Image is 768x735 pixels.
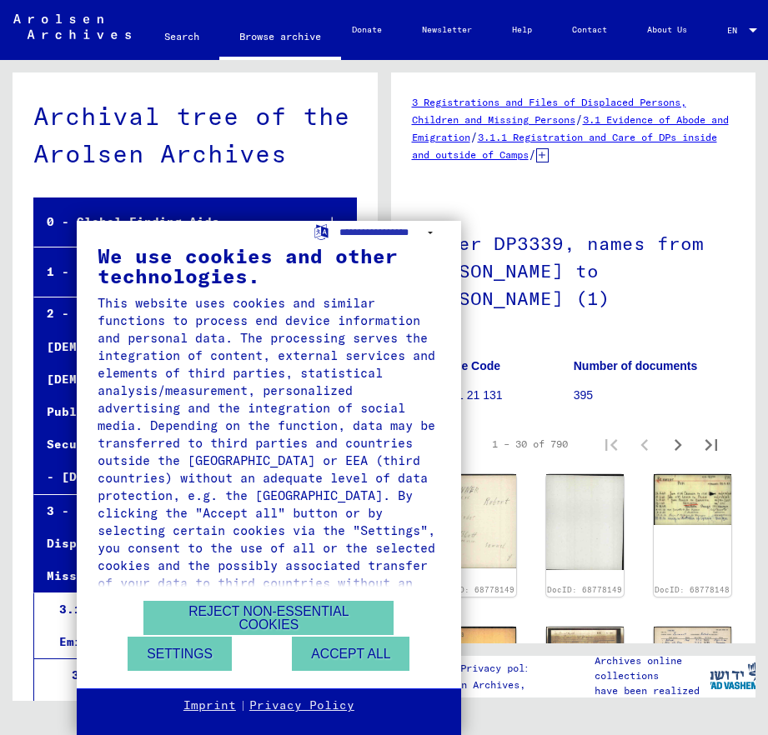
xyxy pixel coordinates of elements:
a: Imprint [183,697,236,714]
button: Reject non-essential cookies [143,601,394,635]
div: This website uses cookies and similar functions to process end device information and personal da... [98,294,440,609]
button: Accept all [292,637,409,671]
button: Settings [128,637,232,671]
div: We use cookies and other technologies. [98,246,440,286]
a: Privacy Policy [249,697,354,714]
